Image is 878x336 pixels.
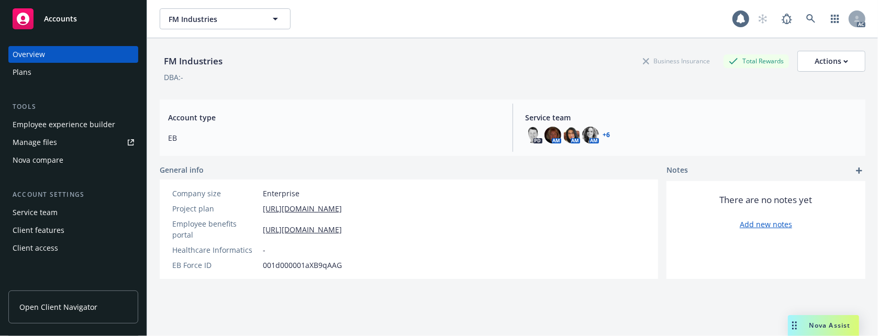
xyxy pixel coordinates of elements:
[752,8,773,29] a: Start snowing
[638,54,715,68] div: Business Insurance
[172,203,259,214] div: Project plan
[8,189,138,200] div: Account settings
[13,240,58,256] div: Client access
[263,224,342,235] a: [URL][DOMAIN_NAME]
[172,218,259,240] div: Employee benefits portal
[172,188,259,199] div: Company size
[526,127,542,143] img: photo
[19,301,97,312] span: Open Client Navigator
[160,8,291,29] button: FM Industries
[740,219,792,230] a: Add new notes
[160,54,227,68] div: FM Industries
[788,315,801,336] div: Drag to move
[8,240,138,256] a: Client access
[815,51,848,71] div: Actions
[169,14,259,25] span: FM Industries
[160,164,204,175] span: General info
[13,134,57,151] div: Manage files
[776,8,797,29] a: Report a Bug
[8,64,138,81] a: Plans
[788,315,859,336] button: Nova Assist
[603,132,610,138] a: +6
[825,8,846,29] a: Switch app
[720,194,813,206] span: There are no notes yet
[13,46,45,63] div: Overview
[563,127,580,143] img: photo
[526,112,858,123] span: Service team
[263,203,342,214] a: [URL][DOMAIN_NAME]
[263,244,265,255] span: -
[801,8,821,29] a: Search
[263,188,299,199] span: Enterprise
[164,72,183,83] div: DBA: -
[8,116,138,133] a: Employee experience builder
[168,132,500,143] span: EB
[724,54,789,68] div: Total Rewards
[8,102,138,112] div: Tools
[8,134,138,151] a: Manage files
[544,127,561,143] img: photo
[8,46,138,63] a: Overview
[8,152,138,169] a: Nova compare
[13,64,31,81] div: Plans
[809,321,851,330] span: Nova Assist
[8,222,138,239] a: Client features
[263,260,342,271] span: 001d000001aXB9qAAG
[168,112,500,123] span: Account type
[582,127,599,143] img: photo
[797,51,865,72] button: Actions
[8,4,138,33] a: Accounts
[666,164,688,177] span: Notes
[8,204,138,221] a: Service team
[13,222,64,239] div: Client features
[172,244,259,255] div: Healthcare Informatics
[13,152,63,169] div: Nova compare
[44,15,77,23] span: Accounts
[172,260,259,271] div: EB Force ID
[13,116,115,133] div: Employee experience builder
[13,204,58,221] div: Service team
[853,164,865,177] a: add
